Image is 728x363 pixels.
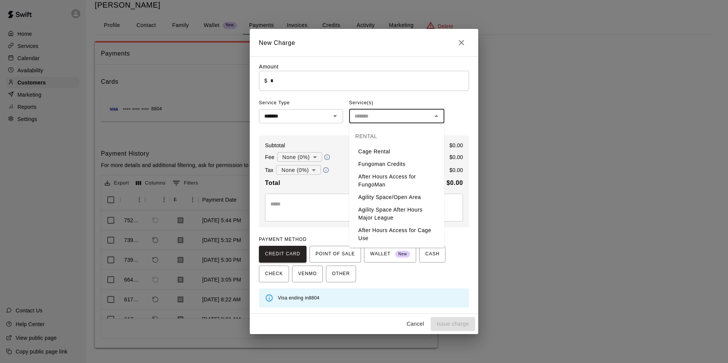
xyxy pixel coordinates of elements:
button: CHECK [259,266,289,282]
span: OTHER [332,268,350,280]
span: Service Type [259,97,343,109]
li: Cage Rental [349,145,444,158]
h2: New Charge [250,29,478,56]
div: RENTAL [349,127,444,145]
button: WALLET New [364,246,416,263]
button: Cancel [403,317,428,331]
span: POINT OF SALE [316,248,355,260]
span: New [395,249,410,260]
button: Close [431,111,442,121]
p: Fee [265,153,275,161]
span: CREDIT CARD [265,248,300,260]
li: Agility Space After Hours Major League [349,204,444,224]
span: Visa ending in 8804 [278,295,319,301]
span: Service(s) [349,97,374,109]
span: CHECK [265,268,283,280]
label: Amount [259,64,279,70]
p: $ 0.00 [449,142,463,149]
p: $ [264,77,267,84]
b: $ 0.00 [447,180,463,186]
li: After Hours Access for FungoMan [349,170,444,191]
button: VENMO [292,266,323,282]
li: After Hours Access for Cage Use [349,224,444,245]
p: Tax [265,166,273,174]
div: None (0%) [276,163,321,177]
p: $ 0.00 [449,153,463,161]
button: OTHER [326,266,356,282]
span: PAYMENT METHOD [259,237,307,242]
button: Open [330,111,340,121]
div: None (0%) [277,150,322,164]
li: Agility Space/Open Area [349,191,444,204]
p: Subtotal [265,142,285,149]
span: WALLET [370,248,410,260]
span: VENMO [298,268,317,280]
li: Fungoman Credits [349,158,444,170]
button: POINT OF SALE [310,246,361,263]
button: CREDIT CARD [259,246,307,263]
button: CASH [419,246,445,263]
b: Total [265,180,280,186]
span: CASH [425,248,439,260]
p: $ 0.00 [449,166,463,174]
button: Close [454,35,469,50]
